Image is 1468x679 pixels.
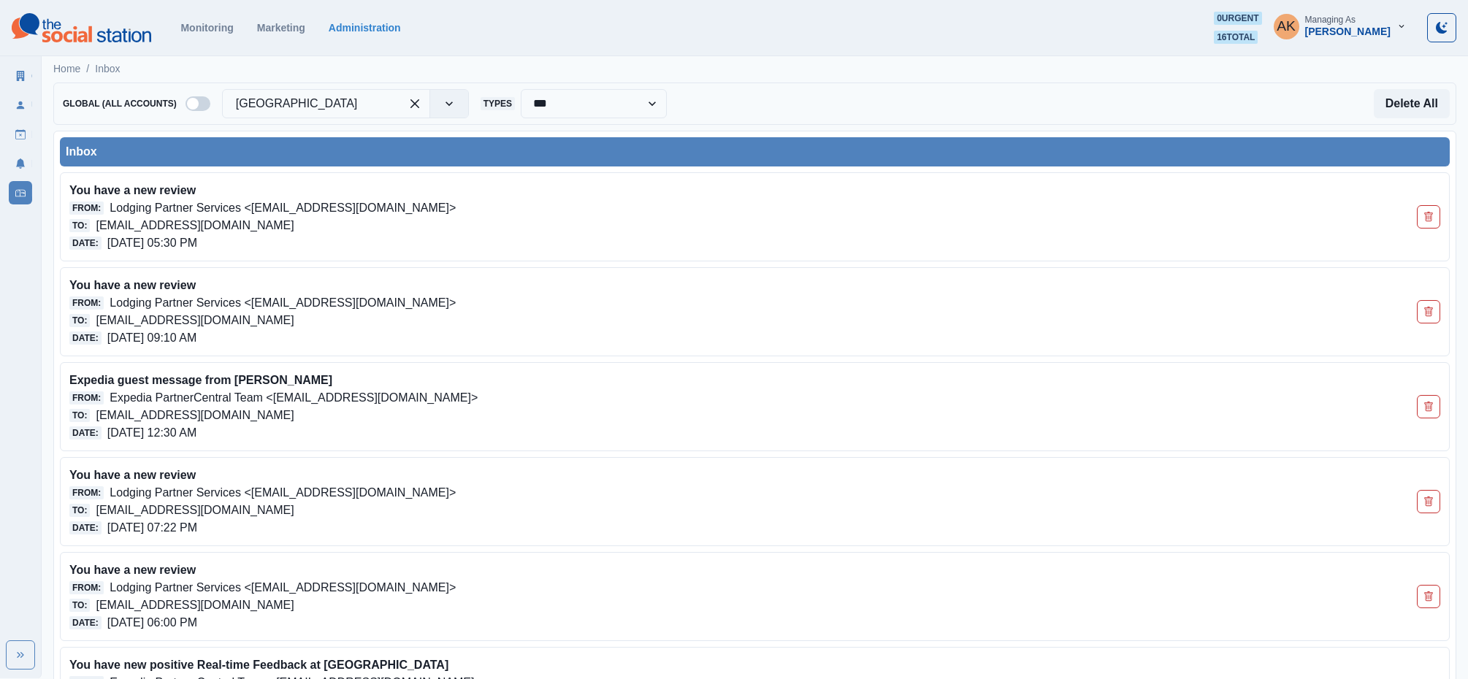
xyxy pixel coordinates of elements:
[53,61,80,77] a: Home
[86,61,89,77] span: /
[69,372,1166,389] p: Expedia guest message from [PERSON_NAME]
[1374,89,1450,118] button: Delete All
[1214,12,1261,25] span: 0 urgent
[1277,9,1296,44] div: Alex Kalogeropoulos
[53,61,121,77] nav: breadcrumb
[1262,12,1418,41] button: Managing As[PERSON_NAME]
[9,181,32,204] a: Inbox
[110,199,456,217] p: Lodging Partner Services <[EMAIL_ADDRESS][DOMAIN_NAME]>
[69,467,1166,484] p: You have a new review
[69,616,102,629] span: Date:
[69,504,90,517] span: To:
[403,92,427,115] div: Clear selected options
[66,143,1444,161] div: Inbox
[95,61,120,77] a: Inbox
[1417,490,1440,513] button: Delete Email
[69,237,102,250] span: Date:
[69,656,1166,674] p: You have new positive Real-time Feedback at [GEOGRAPHIC_DATA]
[9,152,32,175] a: Notifications
[1417,300,1440,323] button: Delete Email
[69,426,102,440] span: Date:
[9,93,32,117] a: Users
[69,521,102,534] span: Date:
[6,640,35,670] button: Expand
[69,314,90,327] span: To:
[69,296,104,310] span: From:
[96,217,294,234] p: [EMAIL_ADDRESS][DOMAIN_NAME]
[1305,26,1391,38] div: [PERSON_NAME]
[1417,205,1440,229] button: Delete Email
[9,64,32,88] a: Clients
[110,294,456,312] p: Lodging Partner Services <[EMAIL_ADDRESS][DOMAIN_NAME]>
[180,22,233,34] a: Monitoring
[1427,13,1456,42] button: Toggle Mode
[110,484,456,502] p: Lodging Partner Services <[EMAIL_ADDRESS][DOMAIN_NAME]>
[69,277,1166,294] p: You have a new review
[1305,15,1356,25] div: Managing As
[96,312,294,329] p: [EMAIL_ADDRESS][DOMAIN_NAME]
[12,13,151,42] img: logoTextSVG.62801f218bc96a9b266caa72a09eb111.svg
[107,424,196,442] p: [DATE] 12:30 AM
[110,389,478,407] p: Expedia PartnerCentral Team <[EMAIL_ADDRESS][DOMAIN_NAME]>
[69,486,104,499] span: From:
[257,22,305,34] a: Marketing
[107,329,196,347] p: [DATE] 09:10 AM
[69,599,90,612] span: To:
[9,123,32,146] a: Draft Posts
[107,614,197,632] p: [DATE] 06:00 PM
[69,409,90,422] span: To:
[107,234,197,252] p: [DATE] 05:30 PM
[1417,395,1440,418] button: Delete Email
[329,22,401,34] a: Administration
[69,561,1166,579] p: You have a new review
[69,331,102,345] span: Date:
[481,97,515,110] span: Types
[69,391,104,404] span: From:
[96,502,294,519] p: [EMAIL_ADDRESS][DOMAIN_NAME]
[1214,31,1258,44] span: 16 total
[96,596,294,614] p: [EMAIL_ADDRESS][DOMAIN_NAME]
[1417,585,1440,608] button: Delete Email
[107,519,197,537] p: [DATE] 07:22 PM
[69,581,104,594] span: From:
[60,97,180,110] span: Global (All Accounts)
[69,219,90,232] span: To:
[110,579,456,596] p: Lodging Partner Services <[EMAIL_ADDRESS][DOMAIN_NAME]>
[96,407,294,424] p: [EMAIL_ADDRESS][DOMAIN_NAME]
[69,182,1166,199] p: You have a new review
[69,202,104,215] span: From:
